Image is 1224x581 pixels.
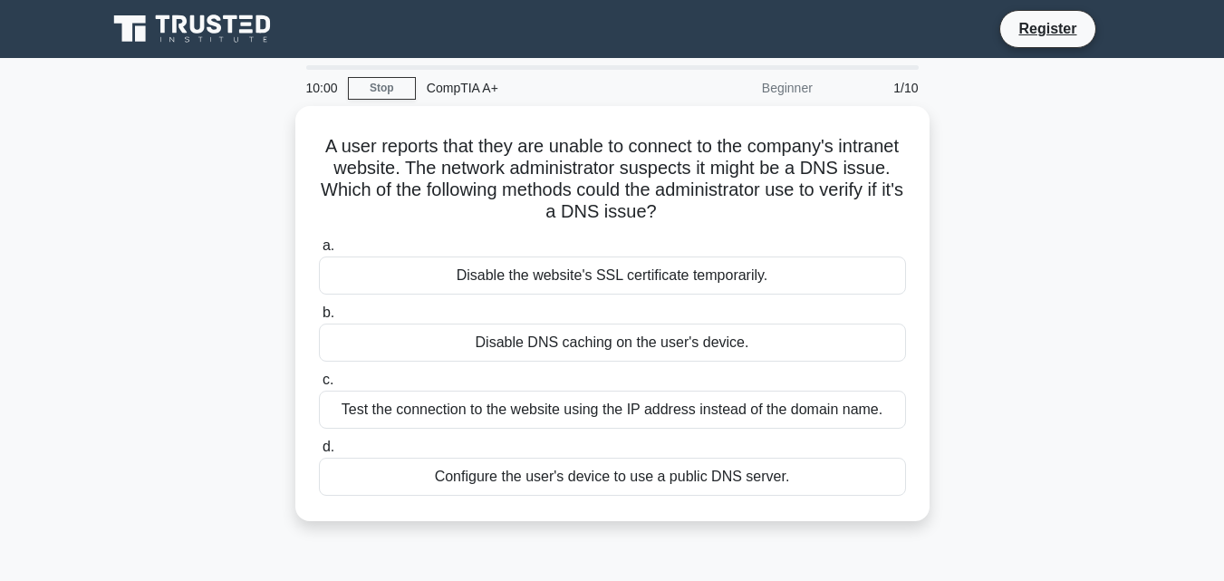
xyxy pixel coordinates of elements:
[319,458,906,496] div: Configure the user's device to use a public DNS server.
[323,237,334,253] span: a.
[295,70,348,106] div: 10:00
[824,70,930,106] div: 1/10
[319,324,906,362] div: Disable DNS caching on the user's device.
[319,391,906,429] div: Test the connection to the website using the IP address instead of the domain name.
[323,439,334,454] span: d.
[416,70,665,106] div: CompTIA A+
[323,372,333,387] span: c.
[319,257,906,295] div: Disable the website's SSL certificate temporarily.
[1007,17,1087,40] a: Register
[665,70,824,106] div: Beginner
[317,135,908,224] h5: A user reports that they are unable to connect to the company's intranet website. The network adm...
[323,305,334,320] span: b.
[348,77,416,100] a: Stop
